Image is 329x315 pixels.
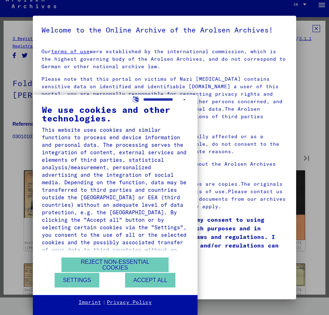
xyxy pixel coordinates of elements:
a: Privacy Policy [107,299,152,306]
button: Accept all [125,273,175,287]
div: We use cookies and other technologies. [42,105,189,122]
a: Imprint [79,299,101,306]
button: Reject non-essential cookies [61,257,169,272]
button: Settings [55,273,99,287]
div: This website uses cookies and similar functions to process end device information and personal da... [42,126,189,261]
